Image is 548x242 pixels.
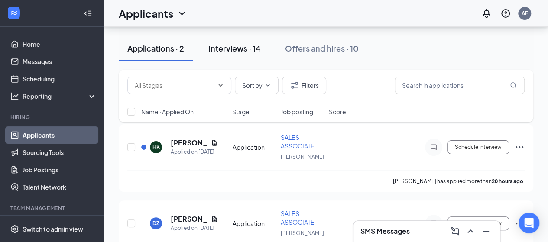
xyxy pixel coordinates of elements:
[232,107,250,116] span: Stage
[10,92,19,100] svg: Analysis
[522,10,528,17] div: AF
[514,142,525,152] svg: Ellipses
[285,43,359,54] div: Offers and hires · 10
[448,224,462,238] button: ComposeMessage
[447,140,509,154] button: Schedule Interview
[465,226,476,236] svg: ChevronUp
[481,8,492,19] svg: Notifications
[171,224,218,232] div: Applied on [DATE]
[10,113,95,121] div: Hiring
[360,226,410,236] h3: SMS Messages
[264,82,271,89] svg: ChevronDown
[500,8,511,19] svg: QuestionInfo
[84,9,92,18] svg: Collapse
[23,70,97,87] a: Scheduling
[171,148,218,156] div: Applied on [DATE]
[23,178,97,196] a: Talent Network
[23,225,83,233] div: Switch to admin view
[447,216,509,230] button: Schedule Interview
[510,82,517,89] svg: MagnifyingGlass
[280,107,313,116] span: Job posting
[233,219,276,228] div: Application
[23,126,97,144] a: Applicants
[464,224,477,238] button: ChevronUp
[281,210,315,226] span: SALES ASSOCIATE
[281,154,324,160] span: [PERSON_NAME]
[479,224,493,238] button: Minimize
[242,82,263,88] span: Sort by
[217,82,224,89] svg: ChevronDown
[492,178,523,184] b: 20 hours ago
[127,43,184,54] div: Applications · 2
[135,81,214,90] input: All Stages
[10,225,19,233] svg: Settings
[141,107,194,116] span: Name · Applied On
[177,8,187,19] svg: ChevronDown
[289,80,300,90] svg: Filter
[10,9,18,17] svg: WorkstreamLogo
[208,43,261,54] div: Interviews · 14
[329,107,346,116] span: Score
[233,143,276,152] div: Application
[211,216,218,223] svg: Document
[23,92,97,100] div: Reporting
[152,219,159,227] div: DZ
[119,6,173,21] h1: Applicants
[281,133,315,150] span: SALES ASSOCIATE
[23,53,97,70] a: Messages
[171,138,208,148] h5: [PERSON_NAME]
[428,144,439,151] svg: ChatInactive
[211,139,218,146] svg: Document
[519,213,539,233] div: Open Intercom Messenger
[393,177,525,185] p: [PERSON_NAME] has applied more than .
[281,230,324,236] span: [PERSON_NAME]
[514,218,525,229] svg: Ellipses
[23,161,97,178] a: Job Postings
[450,226,460,236] svg: ComposeMessage
[152,143,160,151] div: HK
[282,77,326,94] button: Filter Filters
[395,77,525,94] input: Search in applications
[23,35,97,53] a: Home
[235,77,279,94] button: Sort byChevronDown
[481,226,491,236] svg: Minimize
[171,214,208,224] h5: [PERSON_NAME]
[23,144,97,161] a: Sourcing Tools
[10,204,95,212] div: Team Management
[428,220,439,227] svg: ActiveChat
